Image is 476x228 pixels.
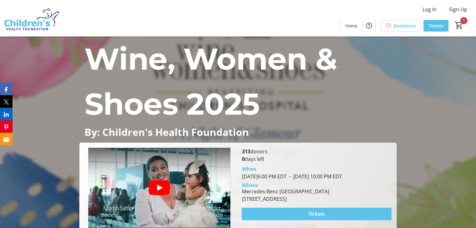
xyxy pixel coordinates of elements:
[242,165,256,173] div: When
[149,180,170,195] button: Play video
[286,173,342,180] span: [DATE] 10:00 PM EDT
[308,210,325,218] span: Tickets
[4,2,59,34] img: Children's Health Foundation's Logo
[242,195,329,203] div: [STREET_ADDRESS]
[428,22,443,29] span: Tickets
[449,6,467,13] span: Sign Up
[394,22,416,29] span: Donations
[345,22,357,29] span: Home
[242,183,258,188] div: Where
[340,20,362,32] a: Home
[417,4,442,14] button: Log In
[242,208,391,220] button: Tickets
[363,19,375,32] button: Help
[453,20,465,31] button: Cart
[84,126,392,137] p: By: Children's Health Foundation
[286,173,293,180] span: -
[444,4,472,14] button: Sign Up
[242,148,391,155] p: donors
[84,41,337,122] span: Wine, Women & Shoes 2025
[242,173,286,180] span: [DATE] 6:00 PM EDT
[242,188,329,195] div: Mercedes-Benz [GEOGRAPHIC_DATA]
[242,148,250,155] b: 313
[422,6,437,13] span: Log In
[242,156,244,162] span: 0
[423,20,448,32] a: Tickets
[242,155,391,163] p: days left
[381,20,421,32] a: Donations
